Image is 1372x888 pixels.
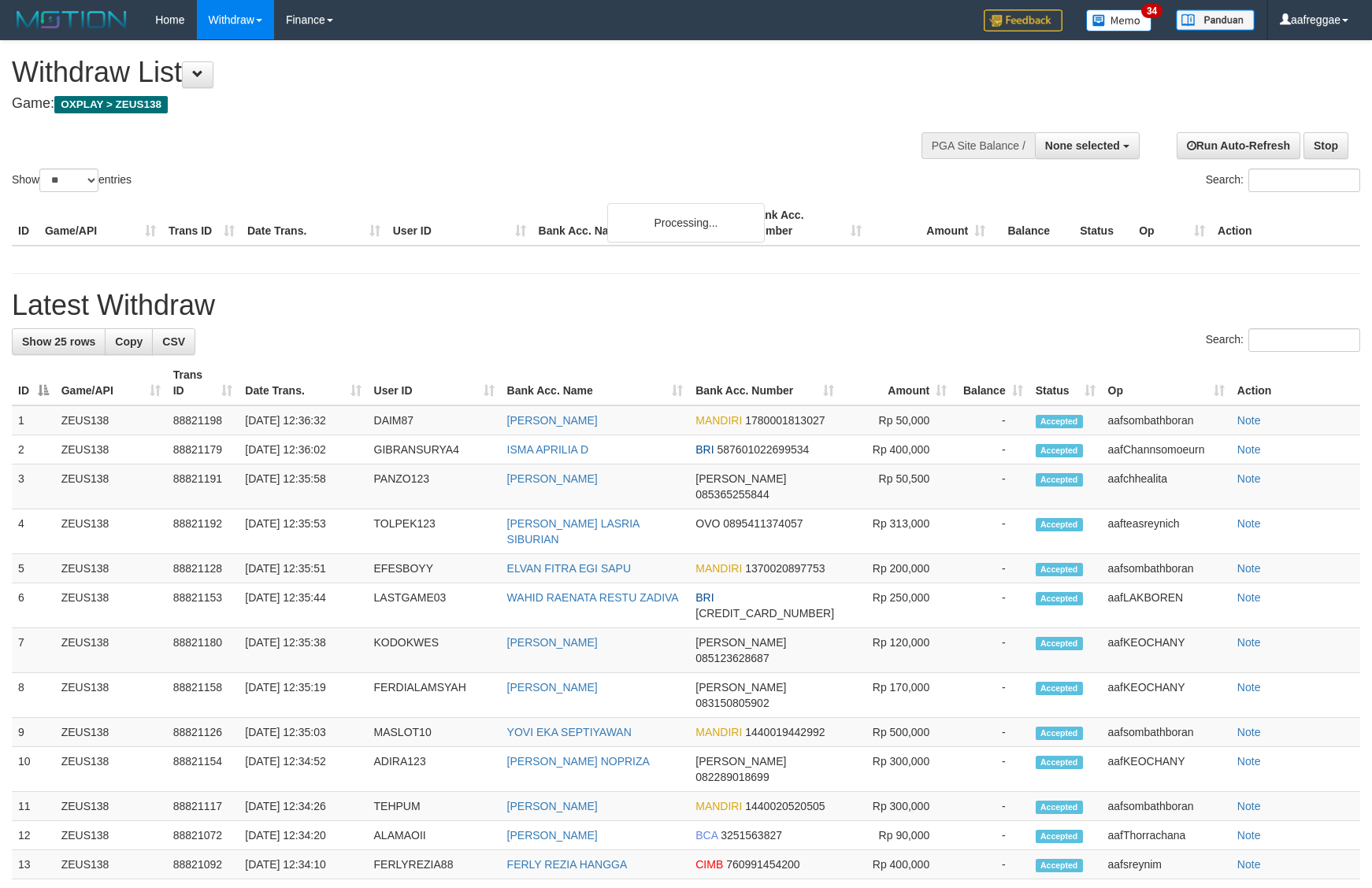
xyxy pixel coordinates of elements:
th: Bank Acc. Number [744,201,868,246]
td: 10 [12,747,55,792]
td: Rp 300,000 [840,792,953,821]
td: PANZO123 [368,464,501,509]
span: Accepted [1036,473,1083,487]
span: [PERSON_NAME] [695,681,786,694]
td: Rp 90,000 [840,821,953,850]
td: GIBRANSURYA4 [368,435,501,464]
button: None selected [1035,132,1140,159]
td: 6 [12,583,55,628]
a: [PERSON_NAME] [507,800,598,812]
td: aafKEOCHANY [1102,747,1231,792]
a: FERLY REZIA HANGGA [507,858,628,871]
span: Copy 0895411374057 to clipboard [723,517,803,530]
th: Bank Acc. Name: activate to sort column ascending [501,361,690,405]
th: Op [1133,201,1211,246]
td: [DATE] 12:36:32 [239,405,367,435]
a: Note [1237,681,1261,694]
select: Showentries [39,168,98,192]
td: [DATE] 12:36:02 [239,435,367,464]
span: BRI [695,443,714,456]
th: Action [1231,361,1360,405]
span: None selected [1045,139,1120,152]
td: - [953,850,1029,879]
span: [PERSON_NAME] [695,472,786,485]
td: LASTGAME03 [368,583,501,628]
a: Note [1237,800,1261,812]
td: ZEUS138 [55,583,167,628]
img: Button%20Memo.svg [1086,9,1152,31]
img: panduan.png [1176,9,1255,31]
a: Note [1237,829,1261,842]
td: ZEUS138 [55,747,167,792]
td: aafThorrachana [1102,821,1231,850]
a: [PERSON_NAME] [507,414,598,427]
span: MANDIRI [695,414,742,427]
span: Copy 1780001813027 to clipboard [745,414,825,427]
img: MOTION_logo.png [12,8,132,31]
td: [DATE] 12:35:19 [239,673,367,718]
span: BCA [695,829,718,842]
td: ZEUS138 [55,792,167,821]
td: 88821072 [167,821,239,850]
th: Status [1073,201,1133,246]
span: Accepted [1036,830,1083,843]
th: User ID: activate to sort column ascending [368,361,501,405]
th: Amount [868,201,992,246]
span: CSV [162,335,185,348]
span: [PERSON_NAME] [695,636,786,649]
a: Show 25 rows [12,328,106,355]
td: ALAMAOII [368,821,501,850]
td: - [953,792,1029,821]
span: Accepted [1036,415,1083,428]
td: FERDIALAMSYAH [368,673,501,718]
span: Copy [115,335,143,348]
td: - [953,583,1029,628]
td: 88821192 [167,509,239,554]
span: Accepted [1036,444,1083,457]
a: Note [1237,414,1261,427]
input: Search: [1248,328,1360,352]
td: Rp 250,000 [840,583,953,628]
a: Note [1237,562,1261,575]
td: [DATE] 12:35:44 [239,583,367,628]
span: MANDIRI [695,562,742,575]
td: 3 [12,464,55,509]
h4: Game: [12,96,899,112]
td: 88821092 [167,850,239,879]
td: 88821198 [167,405,239,435]
span: CIMB [695,858,723,871]
a: [PERSON_NAME] [507,472,598,485]
td: [DATE] 12:35:58 [239,464,367,509]
td: [DATE] 12:35:38 [239,628,367,673]
th: Amount: activate to sort column ascending [840,361,953,405]
a: [PERSON_NAME] [507,829,598,842]
span: Copy 082289018699 to clipboard [695,771,769,783]
span: Show 25 rows [22,335,95,348]
td: MASLOT10 [368,718,501,747]
th: Game/API: activate to sort column ascending [55,361,167,405]
label: Show entries [12,168,132,192]
th: Trans ID [162,201,241,246]
td: [DATE] 12:34:52 [239,747,367,792]
td: - [953,718,1029,747]
td: 88821158 [167,673,239,718]
th: Bank Acc. Number: activate to sort column ascending [689,361,840,405]
td: ZEUS138 [55,821,167,850]
th: Action [1211,201,1360,246]
span: Copy 366801039273536 to clipboard [695,607,834,620]
td: ZEUS138 [55,554,167,583]
a: Copy [105,328,153,355]
td: - [953,405,1029,435]
td: Rp 300,000 [840,747,953,792]
td: 88821154 [167,747,239,792]
a: YOVI EKA SEPTIYAWAN [507,726,632,738]
td: - [953,747,1029,792]
th: Balance [992,201,1073,246]
td: aafchhealita [1102,464,1231,509]
td: TEHPUM [368,792,501,821]
span: Copy 3251563827 to clipboard [721,829,782,842]
td: [DATE] 12:34:26 [239,792,367,821]
span: 34 [1141,4,1162,18]
span: Accepted [1036,518,1083,531]
span: OVO [695,517,720,530]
